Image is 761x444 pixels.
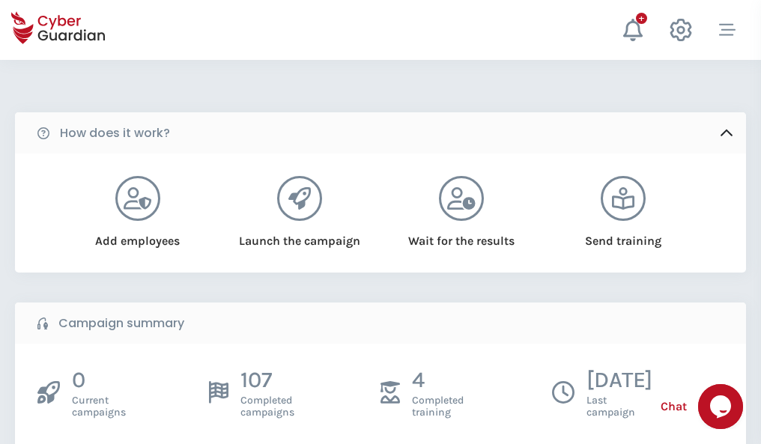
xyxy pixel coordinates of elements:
span: Completed training [412,395,464,419]
p: 4 [412,366,464,395]
p: 0 [72,366,126,395]
span: Last campaign [586,395,652,419]
b: Campaign summary [58,314,184,332]
span: Chat [661,398,687,416]
div: + [636,13,647,24]
b: How does it work? [60,124,170,142]
iframe: chat widget [698,384,746,429]
div: Send training [562,221,685,250]
span: Current campaigns [72,395,126,419]
p: [DATE] [586,366,652,395]
span: Completed campaigns [240,395,294,419]
div: Launch the campaign [237,221,361,250]
div: Wait for the results [400,221,524,250]
p: 107 [240,366,294,395]
div: Add employees [76,221,199,250]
